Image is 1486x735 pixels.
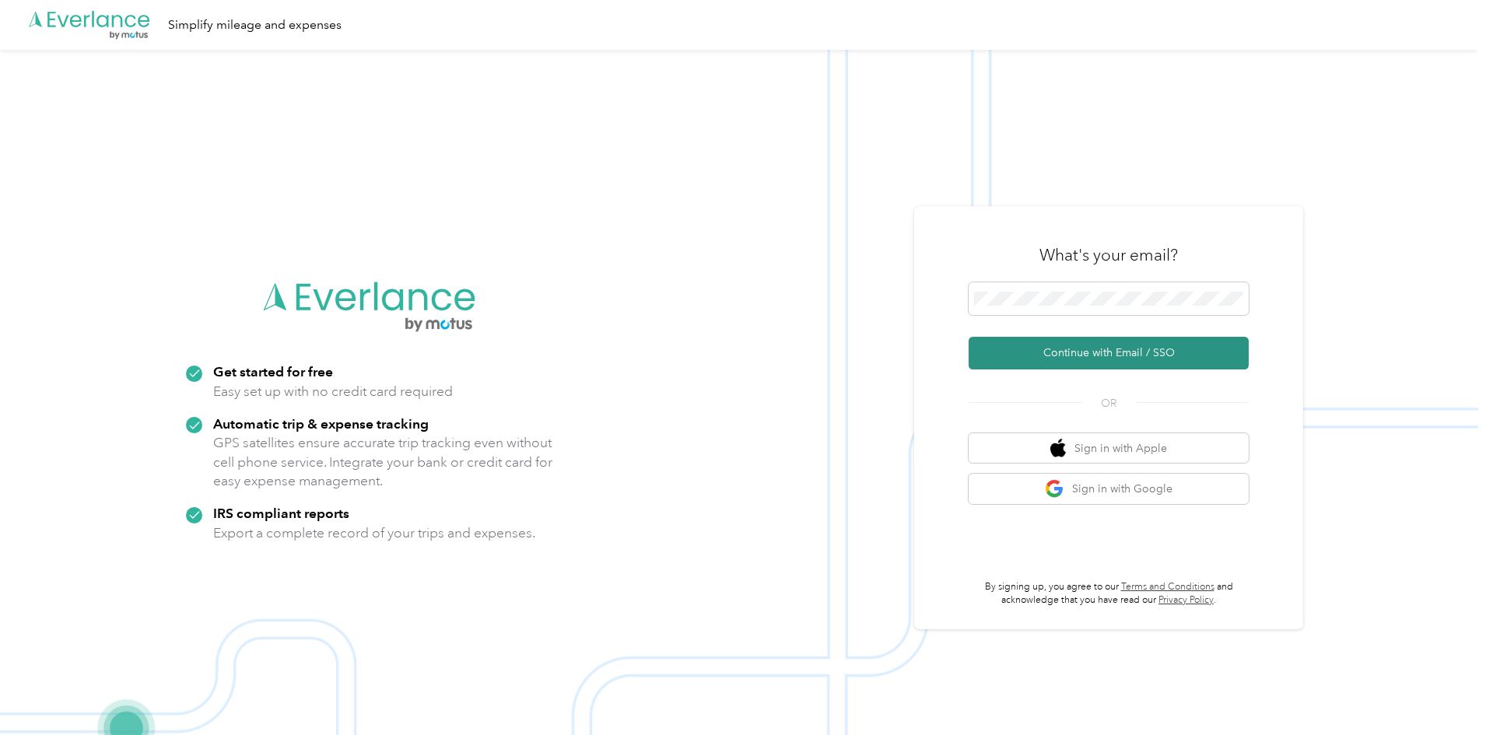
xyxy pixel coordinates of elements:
[168,16,342,35] div: Simplify mileage and expenses
[1081,395,1136,411] span: OR
[213,523,535,543] p: Export a complete record of your trips and expenses.
[1158,594,1214,606] a: Privacy Policy
[1045,479,1064,499] img: google logo
[213,415,429,432] strong: Automatic trip & expense tracking
[969,474,1249,504] button: google logoSign in with Google
[1121,581,1214,593] a: Terms and Conditions
[213,363,333,380] strong: Get started for free
[1222,289,1241,308] keeper-lock: Open Keeper Popup
[1039,244,1178,266] h3: What's your email?
[1050,439,1066,458] img: apple logo
[969,433,1249,464] button: apple logoSign in with Apple
[213,505,349,521] strong: IRS compliant reports
[969,337,1249,369] button: Continue with Email / SSO
[213,433,553,491] p: GPS satellites ensure accurate trip tracking even without cell phone service. Integrate your bank...
[969,580,1249,607] p: By signing up, you agree to our and acknowledge that you have read our .
[213,382,453,401] p: Easy set up with no credit card required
